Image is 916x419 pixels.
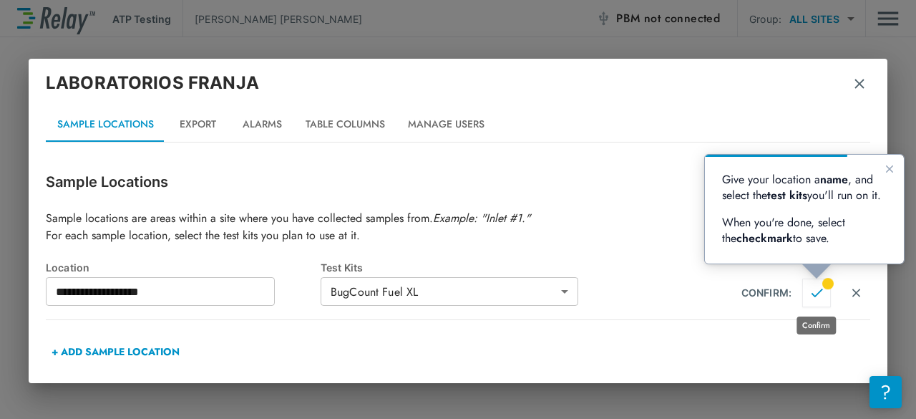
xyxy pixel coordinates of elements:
[869,376,902,408] iframe: Resource center
[165,107,230,142] button: Export
[842,279,870,307] button: Cancel
[46,334,185,369] button: + ADD SAMPLE LOCATION
[396,107,496,142] button: Manage Users
[46,107,165,142] button: Sample Locations
[796,317,836,334] div: Confirm
[433,210,530,226] em: Example: "Inlet #1."
[321,261,595,274] div: Test Kits
[46,70,259,96] p: LABORATORIOS FRANJA
[850,286,862,299] img: Close Icon
[811,286,823,299] img: Close Icon
[852,77,867,91] img: Remove
[230,107,294,142] button: Alarms
[741,286,791,299] div: CONFIRM:
[294,107,396,142] button: Table Columns
[46,261,321,274] div: Location
[321,277,578,306] div: BugCount Fuel XL
[46,210,870,244] p: Sample locations are areas within a site where you have collected samples from. For each sample l...
[46,171,870,193] p: Sample Locations
[802,279,831,307] button: Confirm
[705,155,904,264] iframe: tooltip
